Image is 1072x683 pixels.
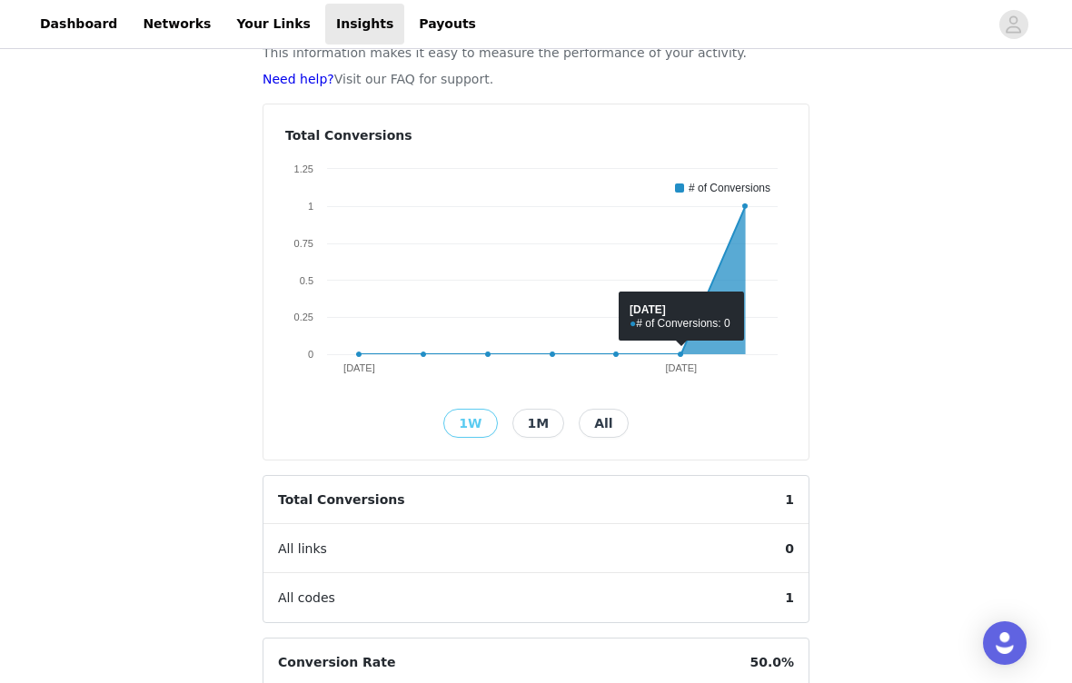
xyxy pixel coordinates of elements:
[263,44,809,63] p: This information makes it easy to measure the performance of your activity.
[512,409,565,438] button: 1M
[294,163,313,174] text: 1.25
[1005,10,1022,39] div: avatar
[263,574,350,622] span: All codes
[308,349,313,360] text: 0
[325,4,404,45] a: Insights
[343,362,375,373] text: [DATE]
[308,201,313,212] text: 1
[665,362,697,373] text: [DATE]
[263,72,334,86] a: Need help?
[225,4,322,45] a: Your Links
[300,275,313,286] text: 0.5
[770,525,809,573] span: 0
[770,476,809,524] span: 1
[29,4,128,45] a: Dashboard
[689,182,770,194] text: # of Conversions
[285,126,787,145] h4: Total Conversions
[983,621,1027,665] div: Open Intercom Messenger
[770,574,809,622] span: 1
[294,238,313,249] text: 0.75
[408,4,487,45] a: Payouts
[443,409,497,438] button: 1W
[263,70,809,89] p: Visit our FAQ for support.
[263,525,342,573] span: All links
[132,4,222,45] a: Networks
[579,409,628,438] button: All
[263,476,420,524] span: Total Conversions
[294,312,313,322] text: 0.25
